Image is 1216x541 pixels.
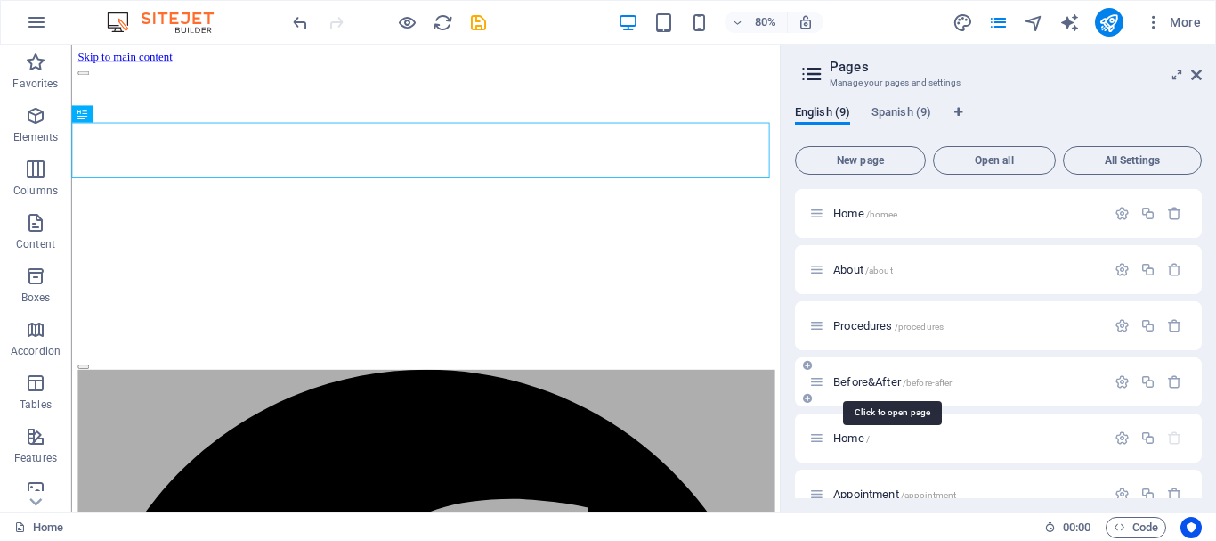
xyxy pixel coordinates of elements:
div: Procedures/procedures [828,320,1106,332]
span: /about [865,266,893,275]
div: Settings [1115,374,1130,389]
div: Remove [1167,206,1182,221]
button: Click here to leave preview mode and continue editing [396,12,417,33]
span: : [1075,521,1078,534]
h2: Pages [830,59,1202,75]
span: New page [803,155,918,166]
i: AI Writer [1059,12,1080,33]
div: Home/homee [828,208,1106,219]
div: The startpage cannot be deleted [1167,430,1182,446]
a: Click to cancel selection. Double-click to open Pages [14,517,63,538]
p: Content [16,237,55,251]
div: Remove [1167,374,1182,389]
div: About/about [828,264,1106,275]
button: text_generator [1059,12,1081,33]
div: Duplicate [1140,374,1155,389]
p: Tables [20,398,52,412]
span: English (9) [795,102,850,127]
div: Duplicate [1140,206,1155,221]
span: /homee [866,209,898,219]
button: Usercentrics [1180,517,1202,538]
span: Open all [941,155,1048,166]
h6: Session time [1044,517,1091,538]
span: Home [833,431,870,445]
span: /appointment [901,490,957,500]
button: publish [1095,8,1123,37]
i: Reload page [433,12,453,33]
span: /procedures [895,322,944,332]
button: More [1138,8,1208,37]
h6: 80% [751,12,780,33]
span: / [866,434,870,444]
div: Home/ [828,432,1106,444]
span: Procedures [833,319,944,332]
div: Settings [1115,487,1130,502]
span: /before-after [903,378,953,388]
div: Duplicate [1140,318,1155,333]
div: Language Tabs [795,105,1202,139]
button: navigator [1024,12,1045,33]
div: Settings [1115,206,1130,221]
div: Settings [1115,318,1130,333]
i: Design (Ctrl+Alt+Y) [953,12,973,33]
button: reload [432,12,453,33]
p: Elements [13,130,59,144]
div: Remove [1167,262,1182,277]
span: Before&After [833,375,952,389]
div: Settings [1115,430,1130,446]
p: Features [14,451,57,465]
i: On resize automatically adjust zoom level to fit chosen device. [798,14,814,30]
div: Settings [1115,262,1130,277]
div: Appointment/appointment [828,488,1106,500]
i: Pages (Ctrl+Alt+S) [988,12,1009,33]
span: Code [1114,517,1158,538]
span: All Settings [1071,155,1194,166]
a: Skip to main content [7,7,126,22]
img: Editor Logo [102,12,236,33]
span: Spanish (9) [871,102,931,127]
p: Boxes [21,291,51,305]
div: Duplicate [1140,430,1155,446]
button: All Settings [1063,146,1202,175]
i: Save (Ctrl+S) [468,12,489,33]
i: Publish [1098,12,1119,33]
button: New page [795,146,926,175]
button: design [953,12,974,33]
p: Accordion [11,344,61,358]
button: Open all [933,146,1056,175]
span: Click to open page [833,488,956,501]
button: save [467,12,489,33]
span: Home [833,207,897,220]
p: Columns [13,184,58,198]
span: About [833,263,893,276]
button: 80% [725,12,788,33]
button: pages [988,12,1009,33]
div: Remove [1167,487,1182,502]
h3: Manage your pages and settings [830,75,1166,91]
p: Favorites [12,77,58,91]
button: Code [1106,517,1166,538]
div: Duplicate [1140,487,1155,502]
i: Navigator [1024,12,1044,33]
button: undo [289,12,311,33]
i: Undo: Change pages (Ctrl+Z) [290,12,311,33]
span: More [1145,13,1201,31]
span: 00 00 [1063,517,1090,538]
div: Duplicate [1140,262,1155,277]
div: Before&After/before-after [828,376,1106,388]
div: Remove [1167,318,1182,333]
